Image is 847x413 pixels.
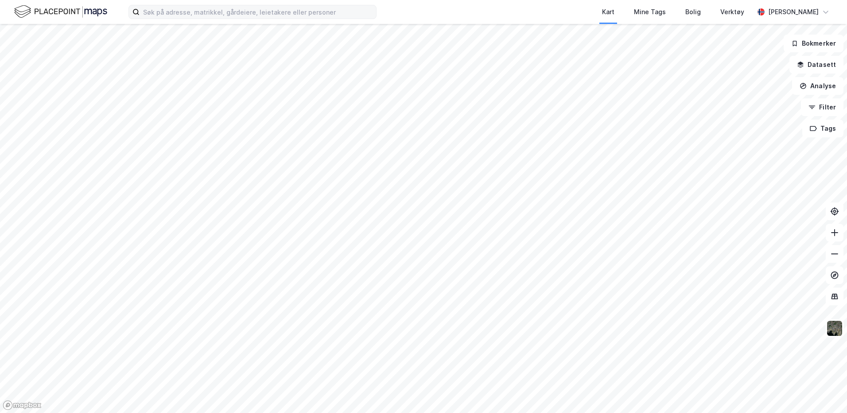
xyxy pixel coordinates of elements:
div: Bolig [685,7,701,17]
img: logo.f888ab2527a4732fd821a326f86c7f29.svg [14,4,107,19]
div: Kart [602,7,614,17]
iframe: Chat Widget [803,370,847,413]
div: Kontrollprogram for chat [803,370,847,413]
div: Mine Tags [634,7,666,17]
input: Søk på adresse, matrikkel, gårdeiere, leietakere eller personer [140,5,376,19]
div: Verktøy [720,7,744,17]
div: [PERSON_NAME] [768,7,819,17]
